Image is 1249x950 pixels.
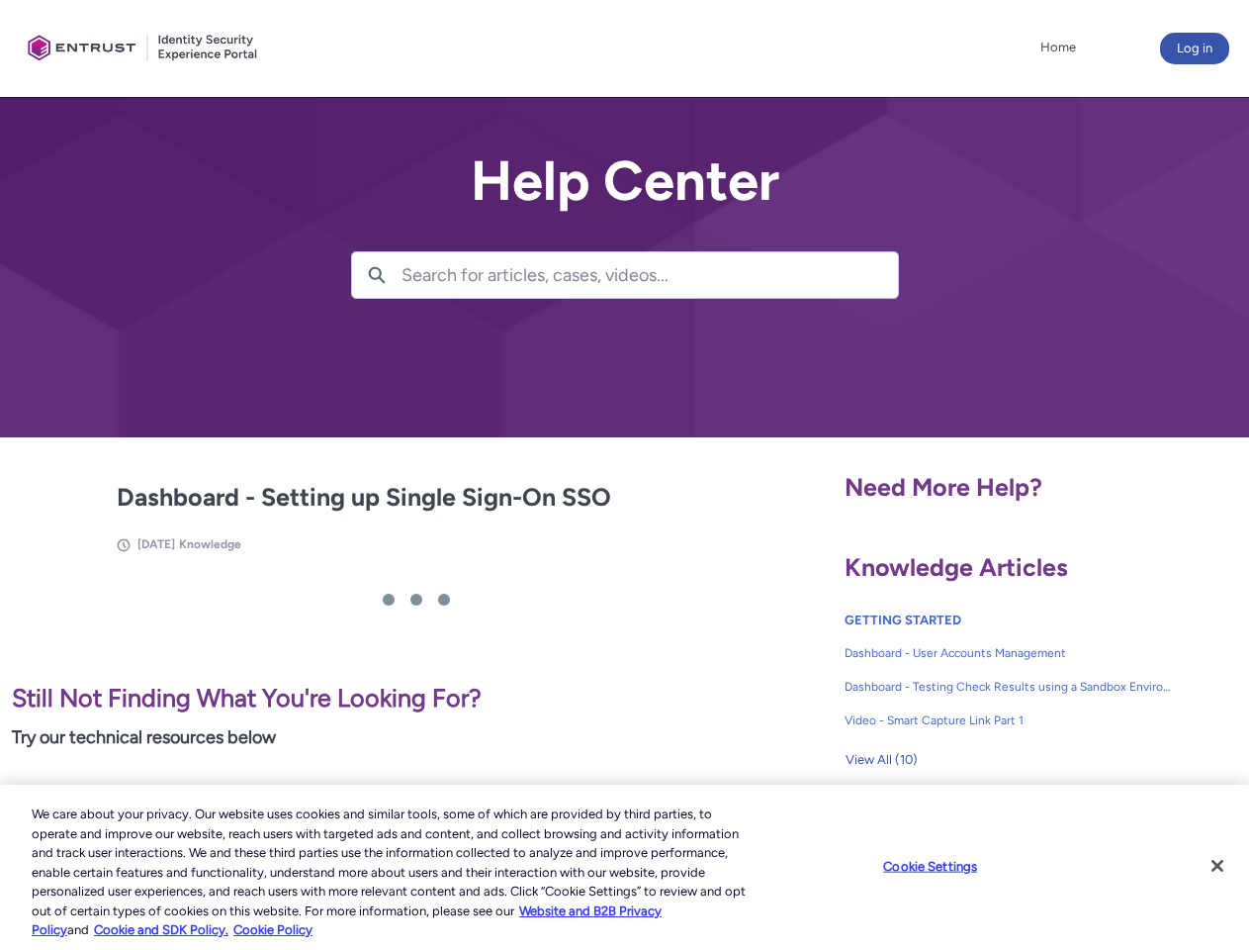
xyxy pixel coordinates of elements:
[233,922,312,937] a: Cookie Policy
[845,613,961,627] a: GETTING STARTED
[1035,33,1081,62] a: Home
[845,552,1068,582] span: Knowledge Articles
[845,644,1173,662] span: Dashboard - User Accounts Management
[137,537,175,551] span: [DATE]
[352,252,401,298] button: Search
[845,636,1173,670] a: Dashboard - User Accounts Management
[845,744,919,776] button: View All (10)
[845,670,1173,704] a: Dashboard - Testing Check Results using a Sandbox Environment
[846,745,918,775] span: View All (10)
[401,252,898,298] input: Search for articles, cases, videos...
[845,472,1042,502] span: Need More Help?
[351,150,899,212] h2: Help Center
[868,846,992,886] button: Cookie Settings
[179,535,241,553] li: Knowledge
[12,724,821,751] p: Try our technical resources below
[845,704,1173,737] a: Video - Smart Capture Link Part 1
[845,712,1173,729] span: Video - Smart Capture Link Part 1
[12,680,821,717] p: Still Not Finding What You're Looking For?
[94,922,228,937] a: Cookie and SDK Policy.
[845,678,1173,696] span: Dashboard - Testing Check Results using a Sandbox Environment
[32,805,750,940] div: We care about your privacy. Our website uses cookies and similar tools, some of which are provide...
[1160,33,1229,64] button: Log in
[117,479,716,517] h2: Dashboard - Setting up Single Sign-On SSO
[1196,844,1239,888] button: Close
